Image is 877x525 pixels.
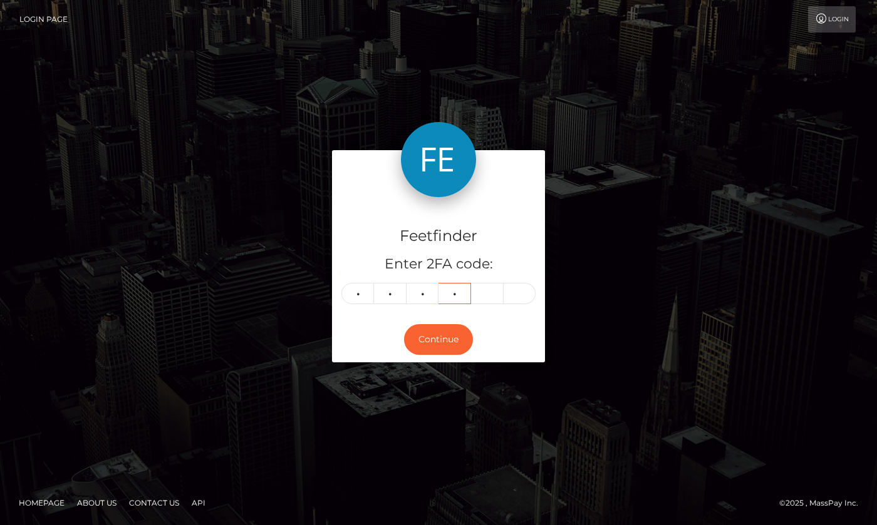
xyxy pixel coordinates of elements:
a: Homepage [14,493,70,512]
a: Contact Us [124,493,184,512]
a: Login [808,6,856,33]
div: © 2025 , MassPay Inc. [779,496,868,510]
button: Continue [404,324,473,355]
a: Login Page [19,6,68,33]
h4: Feetfinder [341,225,536,247]
a: API [187,493,210,512]
img: Feetfinder [401,122,476,197]
a: About Us [72,493,122,512]
h5: Enter 2FA code: [341,255,536,274]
